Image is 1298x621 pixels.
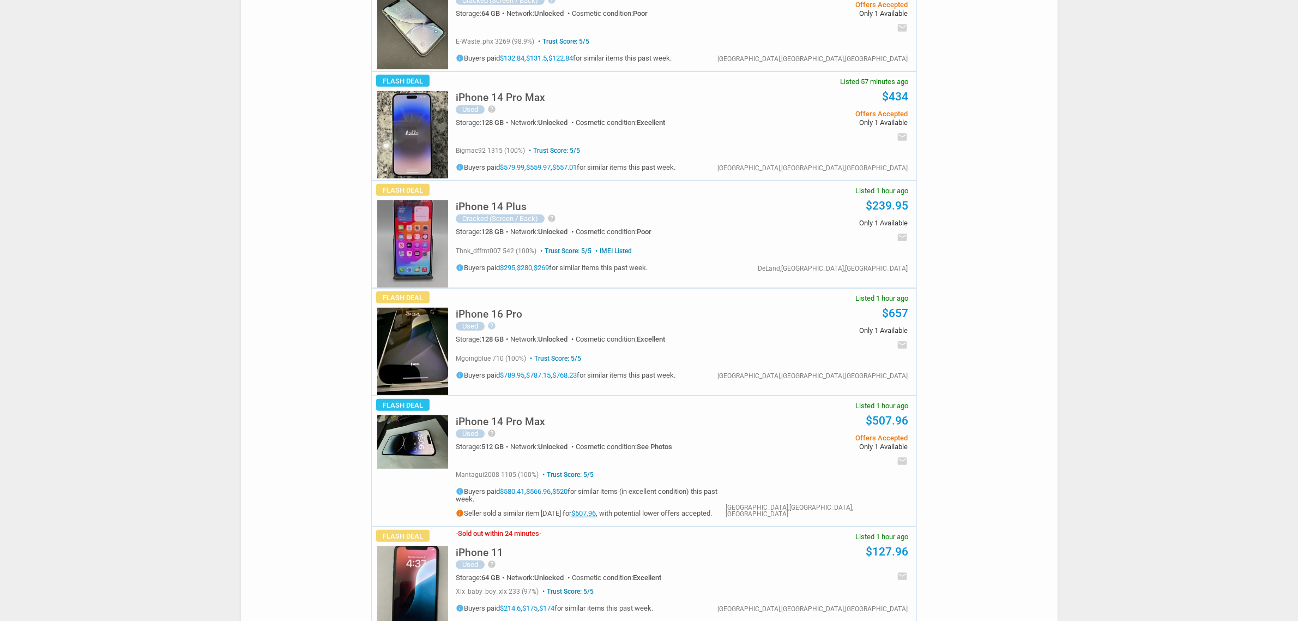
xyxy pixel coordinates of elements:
h5: iPhone 16 Pro [456,309,522,319]
span: 128 GB [481,118,504,127]
span: Excellent [637,118,665,127]
i: info [456,509,464,517]
span: thnk_dffrnt007 542 (100%) [456,247,536,255]
h5: Buyers paid , , for similar items this past week. [456,163,675,171]
span: xlx_baby_boy_xlx 233 (97%) [456,588,539,595]
div: Network: [506,574,572,581]
span: Offers Accepted [743,1,907,8]
a: $768.23 [552,372,577,380]
span: Unlocked [534,574,564,582]
div: [GEOGRAPHIC_DATA],[GEOGRAPHIC_DATA],[GEOGRAPHIC_DATA] [717,165,908,171]
span: mgoingblue 710 (100%) [456,355,526,362]
a: $559.97 [526,164,551,172]
a: $175 [522,605,538,613]
span: Only 1 Available [743,119,907,126]
a: $579.99 [500,164,524,172]
a: $580.41 [500,488,524,496]
a: $789.95 [500,372,524,380]
span: Listed 1 hour ago [855,402,908,409]
i: info [456,264,464,272]
div: Network: [510,336,576,343]
h5: Buyers paid , , for similar items this past week. [456,371,675,379]
a: iPhone 11 [456,550,503,558]
span: - [456,529,458,538]
span: mantagui2008 1105 (100%) [456,471,539,479]
span: Only 1 Available [743,10,907,17]
span: 64 GB [481,574,500,582]
div: Storage: [456,336,510,343]
div: [GEOGRAPHIC_DATA],[GEOGRAPHIC_DATA],[GEOGRAPHIC_DATA] [717,56,908,62]
a: $269 [534,264,549,272]
a: $557.01 [552,164,577,172]
span: Unlocked [534,9,564,17]
span: Unlocked [538,228,568,236]
img: s-l225.jpg [377,200,448,288]
div: Used [456,322,485,331]
a: $787.15 [526,372,551,380]
span: Trust Score: 5/5 [536,38,589,45]
a: $131.5 [526,55,547,63]
span: Offers Accepted [743,110,907,117]
a: $280 [517,264,532,272]
span: Unlocked [538,335,568,343]
span: Poor [637,228,651,236]
div: Used [456,105,485,114]
div: Network: [510,443,576,450]
a: $434 [882,90,908,103]
div: Network: [506,10,572,17]
div: Storage: [456,119,510,126]
span: Listed 1 hour ago [855,187,908,194]
div: Cosmetic condition: [572,10,648,17]
div: Cosmetic condition: [576,228,651,235]
div: Storage: [456,443,510,450]
a: $174 [539,605,554,613]
i: info [456,163,464,171]
span: Trust Score: 5/5 [540,471,594,479]
div: Storage: [456,574,506,581]
a: $566.96 [526,488,551,496]
h5: Seller sold a similar item [DATE] for , with potential lower offers accepted. [456,509,726,517]
span: 512 GB [481,443,504,451]
i: info [456,54,464,62]
span: Trust Score: 5/5 [527,147,580,154]
a: $295 [500,264,515,272]
h5: Buyers paid , , for similar items this past week. [456,264,648,272]
i: email [897,232,908,243]
a: $132.84 [500,55,524,63]
span: e-waste_phx 3269 (98.9%) [456,38,534,45]
h3: Sold out within 24 minutes [456,530,541,537]
i: info [456,487,464,495]
div: Cosmetic condition: [576,119,665,126]
i: email [897,456,908,467]
span: Flash Deal [376,530,430,542]
a: $507.96 [571,510,596,518]
h5: iPhone 11 [456,547,503,558]
div: Cracked (Screen / Back) [456,214,545,223]
span: 64 GB [481,9,500,17]
div: [GEOGRAPHIC_DATA],[GEOGRAPHIC_DATA],[GEOGRAPHIC_DATA] [726,504,908,517]
span: Trust Score: 5/5 [528,355,581,362]
span: Flash Deal [376,75,430,87]
span: Offers Accepted [743,434,907,441]
span: - [539,529,541,538]
span: 128 GB [481,335,504,343]
h5: iPhone 14 Plus [456,201,527,212]
div: Cosmetic condition: [576,336,665,343]
div: Used [456,429,485,438]
span: IMEI Listed [593,247,632,255]
span: Trust Score: 5/5 [538,247,591,255]
span: Poor [633,9,648,17]
img: s-l225.jpg [377,415,448,469]
a: iPhone 16 Pro [456,311,522,319]
div: Storage: [456,228,510,235]
span: Flash Deal [376,399,430,411]
span: 128 GB [481,228,504,236]
img: s-l225.jpg [377,91,448,178]
div: [GEOGRAPHIC_DATA],[GEOGRAPHIC_DATA],[GEOGRAPHIC_DATA] [717,606,908,612]
span: Only 1 Available [743,327,907,334]
span: Excellent [637,335,665,343]
a: $657 [882,307,908,320]
h5: iPhone 14 Pro Max [456,416,545,427]
span: bigmac92 1315 (100%) [456,147,525,154]
span: Listed 57 minutes ago [840,78,908,85]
